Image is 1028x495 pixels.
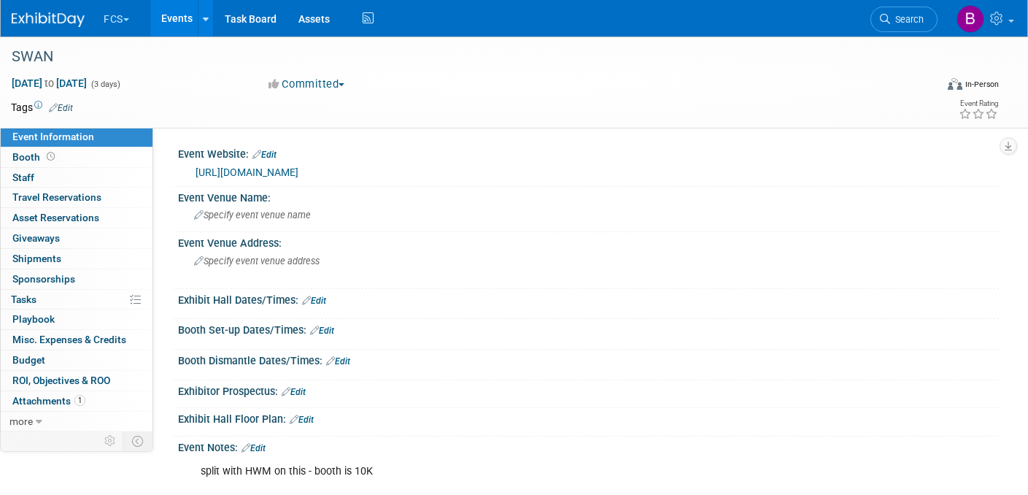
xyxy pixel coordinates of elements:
span: Booth [12,151,58,163]
a: Asset Reservations [1,208,152,228]
span: 1 [74,395,85,406]
a: Giveaways [1,229,152,248]
a: Edit [49,103,73,113]
div: Exhibitor Prospectus: [178,380,999,399]
span: ROI, Objectives & ROO [12,375,110,386]
a: Budget [1,350,152,370]
div: Event Format [852,76,999,98]
a: Staff [1,168,152,188]
td: Tags [11,100,73,115]
span: Playbook [12,313,55,325]
div: Event Venue Address: [178,232,999,250]
a: Shipments [1,249,152,269]
div: Booth Dismantle Dates/Times: [178,350,999,369]
span: more [9,415,33,427]
span: to [42,77,56,89]
span: Sponsorships [12,273,75,285]
div: Exhibit Hall Floor Plan: [178,408,999,427]
span: Specify event venue address [194,256,320,266]
span: Tasks [11,293,36,305]
a: Search [870,7,938,32]
div: Booth Set-up Dates/Times: [178,319,999,338]
a: Booth [1,147,152,167]
img: Format-Inperson.png [948,78,962,90]
a: Edit [241,443,266,453]
div: Event Rating [959,100,998,107]
span: Attachments [12,395,85,407]
div: Event Website: [178,143,999,162]
span: Asset Reservations [12,212,99,223]
div: Event Notes: [178,437,999,456]
span: Specify event venue name [194,210,311,220]
a: Sponsorships [1,269,152,289]
div: Exhibit Hall Dates/Times: [178,289,999,308]
span: Misc. Expenses & Credits [12,334,126,345]
td: Toggle Event Tabs [123,431,153,450]
div: Event Venue Name: [178,187,999,205]
span: Travel Reservations [12,191,101,203]
a: Tasks [1,290,152,310]
a: Attachments1 [1,391,152,411]
a: ROI, Objectives & ROO [1,371,152,391]
img: Barb DeWyer [956,5,984,33]
button: Committed [263,77,350,92]
a: Edit [310,326,334,336]
a: [URL][DOMAIN_NAME] [196,166,298,178]
a: Event Information [1,127,152,147]
div: SWAN [7,44,915,70]
a: Edit [302,296,326,306]
img: ExhibitDay [12,12,85,27]
a: Travel Reservations [1,188,152,207]
a: Edit [252,150,277,160]
span: Booth not reserved yet [44,151,58,162]
a: Edit [290,415,314,425]
span: Budget [12,354,45,366]
a: Playbook [1,310,152,329]
span: Shipments [12,253,61,264]
span: Giveaways [12,232,60,244]
span: Staff [12,172,34,183]
a: Misc. Expenses & Credits [1,330,152,350]
a: Edit [326,356,350,367]
a: Edit [282,387,306,397]
span: Search [890,14,924,25]
span: [DATE] [DATE] [11,77,88,90]
td: Personalize Event Tab Strip [98,431,123,450]
div: In-Person [965,79,999,90]
span: (3 days) [90,80,120,89]
span: Event Information [12,131,94,142]
a: more [1,412,152,431]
